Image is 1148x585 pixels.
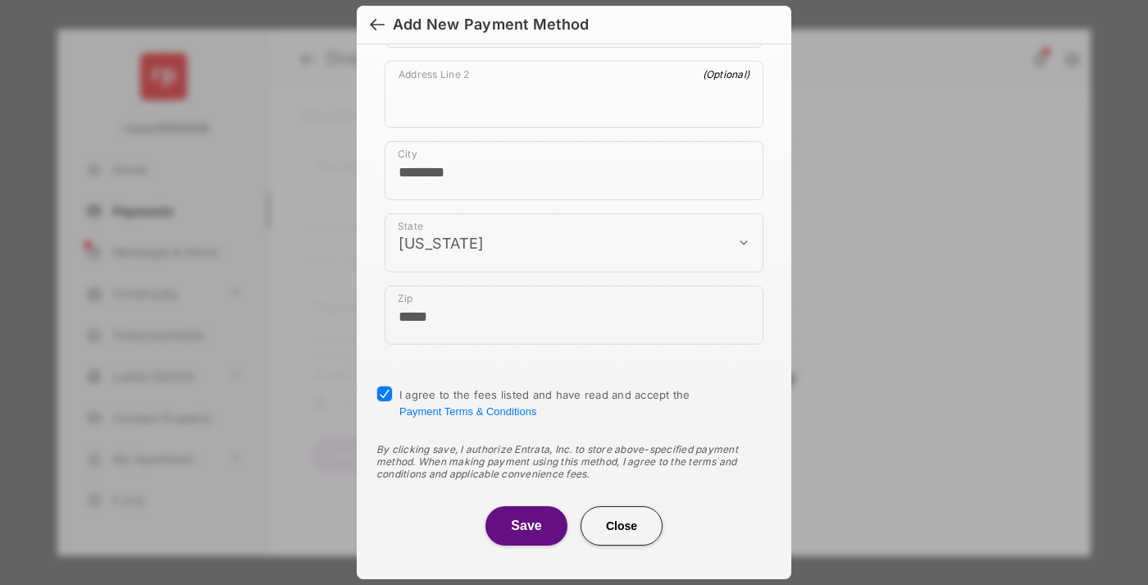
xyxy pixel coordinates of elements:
div: payment_method_screening[postal_addresses][addressLine2] [385,61,763,128]
div: payment_method_screening[postal_addresses][locality] [385,141,763,200]
button: Save [485,506,567,546]
div: payment_method_screening[postal_addresses][postalCode] [385,286,763,345]
div: payment_method_screening[postal_addresses][administrativeArea] [385,213,763,272]
div: Add New Payment Method [393,16,589,34]
button: I agree to the fees listed and have read and accept the [399,405,536,418]
button: Close [581,506,663,546]
span: I agree to the fees listed and have read and accept the [399,388,690,418]
div: By clicking save, I authorize Entrata, Inc. to store above-specified payment method. When making ... [376,443,772,480]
